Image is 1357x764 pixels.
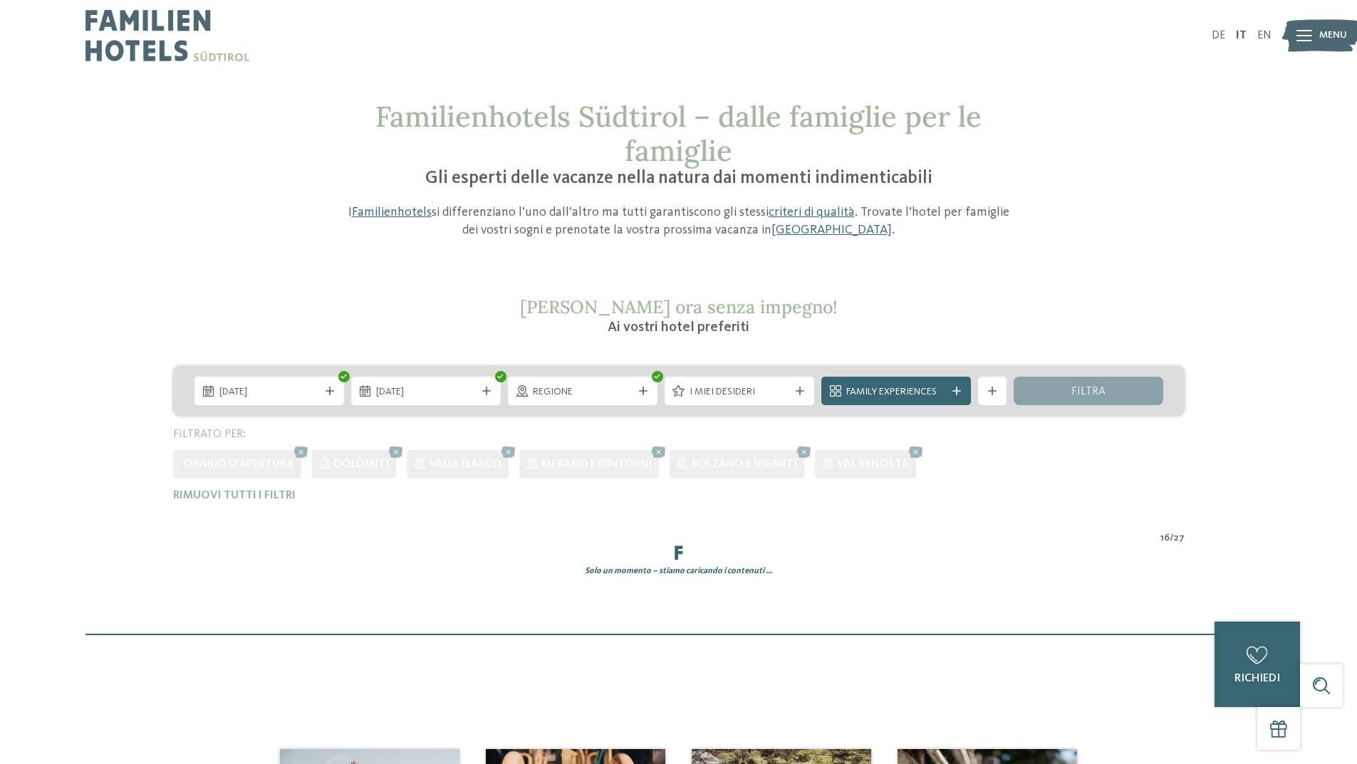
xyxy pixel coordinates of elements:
[1174,531,1185,545] span: 27
[690,385,789,399] span: I miei desideri
[219,385,319,399] span: [DATE]
[1215,622,1300,707] a: richiedi
[608,320,749,335] span: Ai vostri hotel preferiti
[376,385,476,399] span: [DATE]
[352,206,432,219] a: Familienhotels
[520,295,838,318] span: [PERSON_NAME] ora senza impegno!
[771,224,892,236] a: [GEOGRAPHIC_DATA]
[1170,531,1174,545] span: /
[1257,30,1272,41] a: EN
[375,98,982,169] span: Familienhotels Südtirol – dalle famiglie per le famiglie
[846,385,946,399] span: Family Experiences
[1319,28,1347,43] span: Menu
[425,169,932,187] span: Gli esperti delle vacanze nella natura dai momenti indimenticabili
[162,565,1195,577] div: Solo un momento – stiamo caricando i contenuti …
[340,204,1017,239] p: I si differenziano l’uno dall’altro ma tutti garantiscono gli stessi . Trovate l’hotel per famigl...
[769,206,855,219] a: criteri di qualità
[1212,30,1225,41] a: DE
[1236,30,1247,41] a: IT
[533,385,633,399] span: Regione
[1234,673,1280,684] span: richiedi
[1160,531,1170,545] span: 16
